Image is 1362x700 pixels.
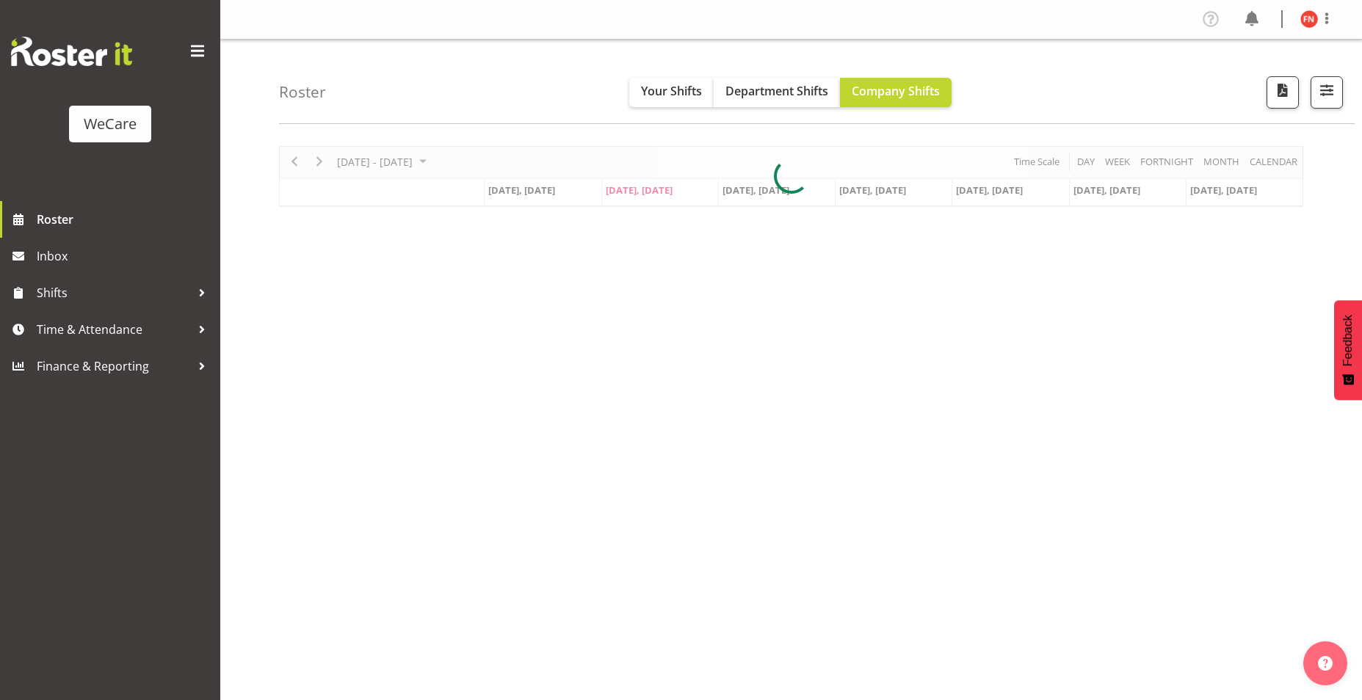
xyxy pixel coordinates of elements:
[1267,76,1299,109] button: Download a PDF of the roster according to the set date range.
[725,83,828,99] span: Department Shifts
[714,78,840,107] button: Department Shifts
[629,78,714,107] button: Your Shifts
[1311,76,1343,109] button: Filter Shifts
[84,113,137,135] div: WeCare
[852,83,940,99] span: Company Shifts
[37,282,191,304] span: Shifts
[1341,315,1355,366] span: Feedback
[1318,656,1333,671] img: help-xxl-2.png
[840,78,952,107] button: Company Shifts
[279,84,326,101] h4: Roster
[1334,300,1362,400] button: Feedback - Show survey
[37,208,213,230] span: Roster
[37,355,191,377] span: Finance & Reporting
[641,83,702,99] span: Your Shifts
[1300,10,1318,28] img: firdous-naqvi10854.jpg
[11,37,132,66] img: Rosterit website logo
[37,318,191,340] span: Time & Attendance
[37,245,213,267] span: Inbox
